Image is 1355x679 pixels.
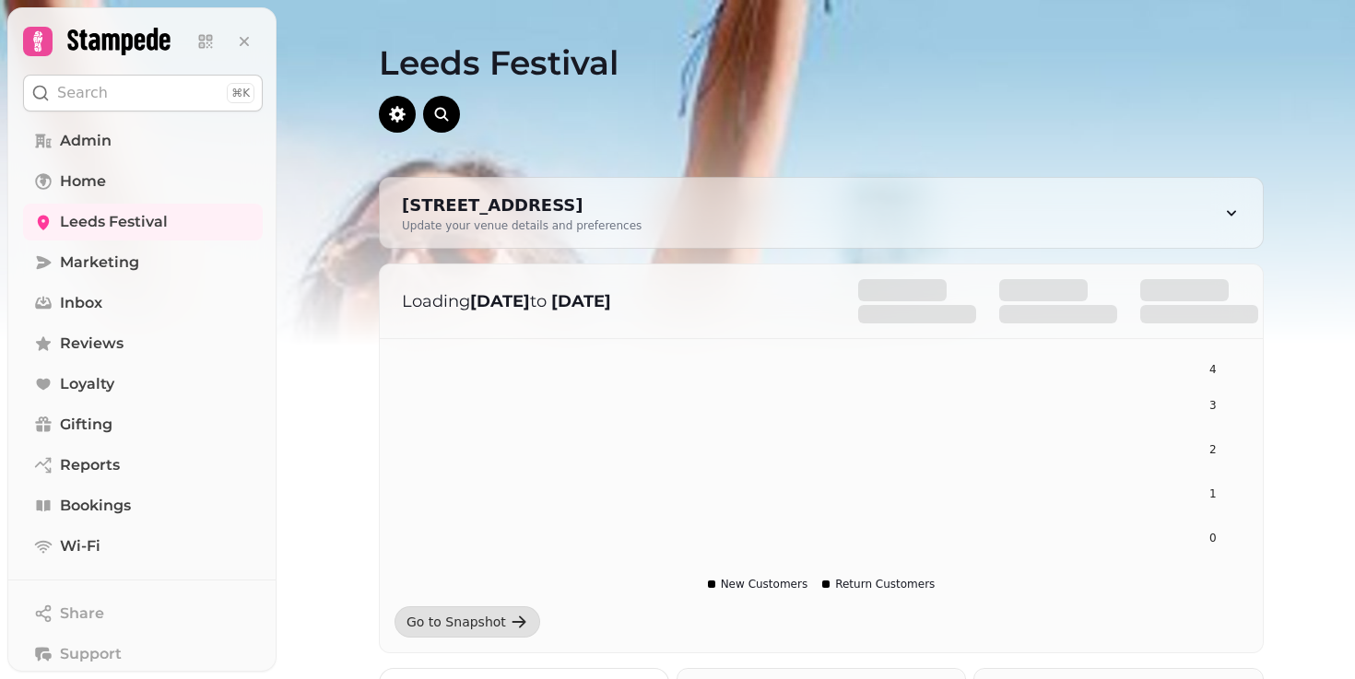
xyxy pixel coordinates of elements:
a: Reports [23,447,263,484]
button: Share [23,595,263,632]
tspan: 2 [1209,443,1217,456]
div: Return Customers [822,577,935,591]
span: Bookings [60,495,131,517]
span: Share [60,603,104,625]
strong: [DATE] [551,291,611,311]
a: Leeds Festival [23,204,263,240]
div: New Customers [708,577,808,591]
a: Inbox [23,285,263,322]
p: Search [57,82,108,104]
div: Update your venue details and preferences [402,218,642,233]
span: Gifting [60,414,112,436]
a: Wi-Fi [23,528,263,565]
span: Loyalty [60,373,114,395]
a: Gifting [23,406,263,443]
a: Loyalty [23,366,263,403]
span: Wi-Fi [60,535,100,557]
p: Loading to [402,288,821,314]
button: Search⌘K [23,75,263,111]
a: Reviews [23,325,263,362]
div: Go to Snapshot [406,613,506,631]
span: Home [60,170,106,193]
span: Marketing [60,252,139,274]
span: Inbox [60,292,102,314]
div: [STREET_ADDRESS] [402,193,642,218]
span: Support [60,643,122,665]
tspan: 3 [1209,399,1217,412]
span: Admin [60,130,112,152]
span: Leeds Festival [60,211,168,233]
strong: [DATE] [470,291,530,311]
tspan: 1 [1209,487,1217,500]
a: Bookings [23,487,263,524]
span: Reports [60,454,120,476]
a: Marketing [23,244,263,281]
button: Support [23,636,263,673]
div: ⌘K [227,83,254,103]
a: Go to Snapshot [395,606,540,638]
tspan: 0 [1209,532,1217,544]
a: Admin [23,123,263,159]
span: Reviews [60,333,124,355]
a: Home [23,163,263,200]
tspan: 4 [1209,363,1217,376]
